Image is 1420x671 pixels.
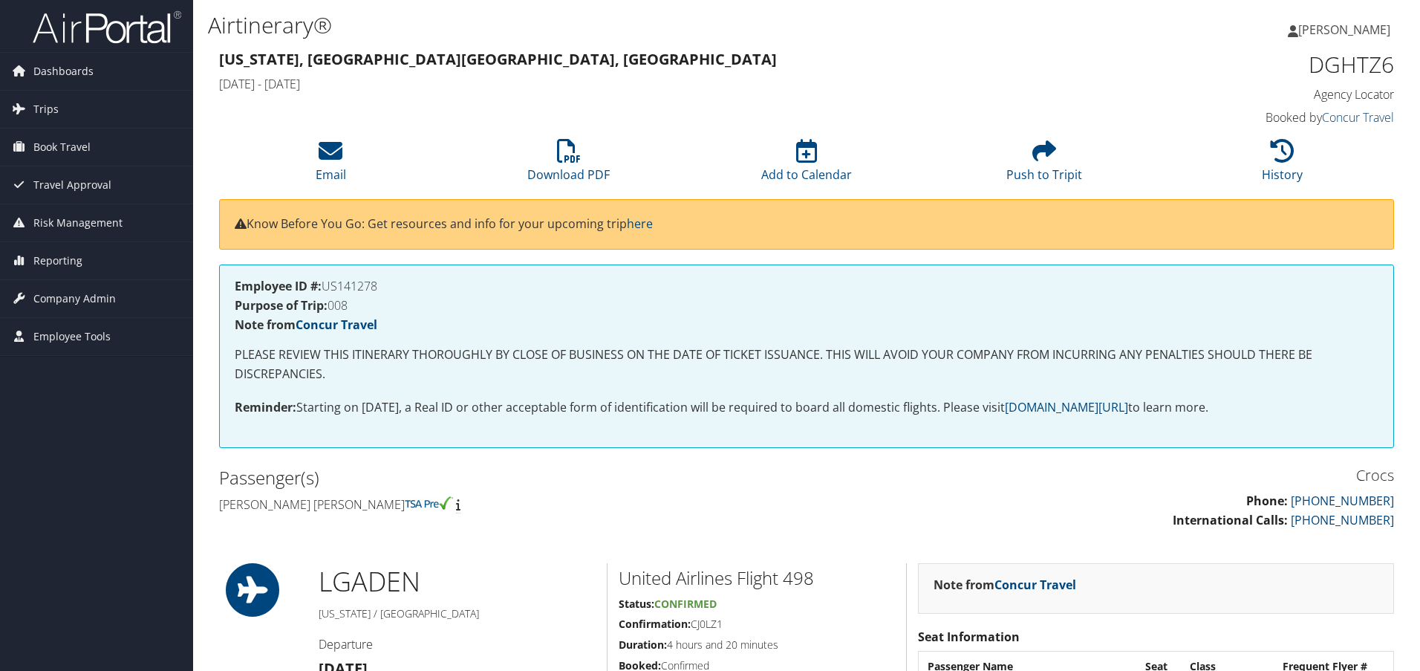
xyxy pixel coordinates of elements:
span: Confirmed [654,597,717,611]
img: tsa-precheck.png [405,496,453,510]
h4: 008 [235,299,1378,311]
a: History [1262,147,1303,183]
span: Reporting [33,242,82,279]
span: [PERSON_NAME] [1298,22,1390,38]
h2: United Airlines Flight 498 [619,565,895,591]
a: Concur Travel [994,577,1076,593]
strong: International Calls: [1173,512,1288,528]
span: Company Admin [33,280,116,317]
h1: Airtinerary® [208,10,1006,41]
span: Trips [33,91,59,128]
strong: Note from [235,317,377,333]
strong: Duration: [619,638,667,652]
h2: Passenger(s) [219,465,795,490]
strong: Seat Information [918,629,1020,645]
h4: US141278 [235,280,1378,292]
h4: [PERSON_NAME] [PERSON_NAME] [219,496,795,513]
h3: Crocs [818,465,1394,486]
a: [PHONE_NUMBER] [1291,512,1394,528]
a: [PHONE_NUMBER] [1291,493,1394,509]
h4: [DATE] - [DATE] [219,76,1095,92]
h1: DGHTZ6 [1117,49,1394,80]
a: [PERSON_NAME] [1288,7,1405,52]
span: Risk Management [33,204,123,242]
span: Travel Approval [33,166,111,204]
strong: [US_STATE], [GEOGRAPHIC_DATA] [GEOGRAPHIC_DATA], [GEOGRAPHIC_DATA] [219,49,777,69]
span: Book Travel [33,129,91,166]
h5: CJ0LZ1 [619,617,895,632]
a: Push to Tripit [1006,147,1082,183]
a: here [627,215,653,232]
span: Dashboards [33,53,94,90]
a: Concur Travel [1322,109,1394,126]
p: Know Before You Go: Get resources and info for your upcoming trip [235,215,1378,234]
strong: Phone: [1246,493,1288,509]
strong: Reminder: [235,399,296,415]
a: Email [316,147,346,183]
strong: Confirmation: [619,617,691,631]
h5: [US_STATE] / [GEOGRAPHIC_DATA] [319,606,596,621]
a: [DOMAIN_NAME][URL] [1005,399,1128,415]
p: PLEASE REVIEW THIS ITINERARY THOROUGHLY BY CLOSE OF BUSINESS ON THE DATE OF TICKET ISSUANCE. THIS... [235,346,1378,383]
a: Download PDF [527,147,610,183]
strong: Purpose of Trip: [235,297,328,314]
h5: 4 hours and 20 minutes [619,638,895,652]
strong: Employee ID #: [235,278,322,294]
strong: Note from [934,577,1076,593]
a: Concur Travel [296,317,377,333]
img: airportal-logo.png [33,10,181,45]
span: Employee Tools [33,318,111,355]
strong: Status: [619,597,654,611]
h4: Agency Locator [1117,86,1394,103]
a: Add to Calendar [761,147,852,183]
h4: Departure [319,636,596,652]
h1: LGA DEN [319,563,596,600]
h4: Booked by [1117,109,1394,126]
p: Starting on [DATE], a Real ID or other acceptable form of identification will be required to boar... [235,398,1378,418]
